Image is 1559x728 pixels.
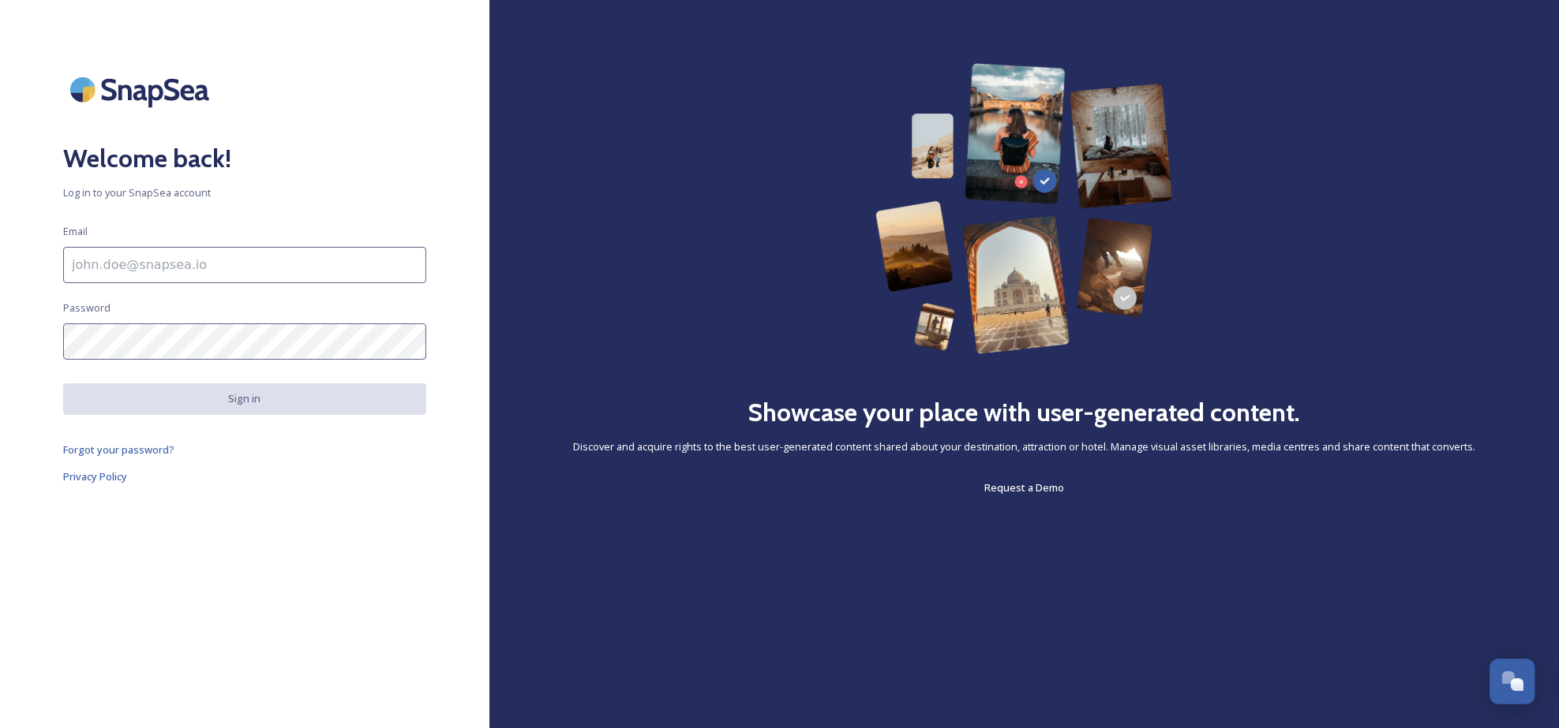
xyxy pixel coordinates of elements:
[984,480,1064,495] span: Request a Demo
[573,439,1475,454] span: Discover and acquire rights to the best user-generated content shared about your destination, att...
[748,394,1301,431] h2: Showcase your place with user-generated content.
[984,478,1064,497] a: Request a Demo
[63,383,426,414] button: Sign in
[63,467,426,486] a: Privacy Policy
[1490,659,1535,704] button: Open Chat
[63,301,111,315] span: Password
[875,63,1173,354] img: 63b42ca75bacad526042e722_Group%20154-p-800.png
[63,63,221,116] img: SnapSea Logo
[63,224,88,239] span: Email
[63,442,174,457] span: Forgot your password?
[63,440,426,459] a: Forgot your password?
[63,469,127,483] span: Privacy Policy
[63,247,426,283] input: john.doe@snapsea.io
[63,140,426,177] h2: Welcome back!
[63,185,426,200] span: Log in to your SnapSea account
